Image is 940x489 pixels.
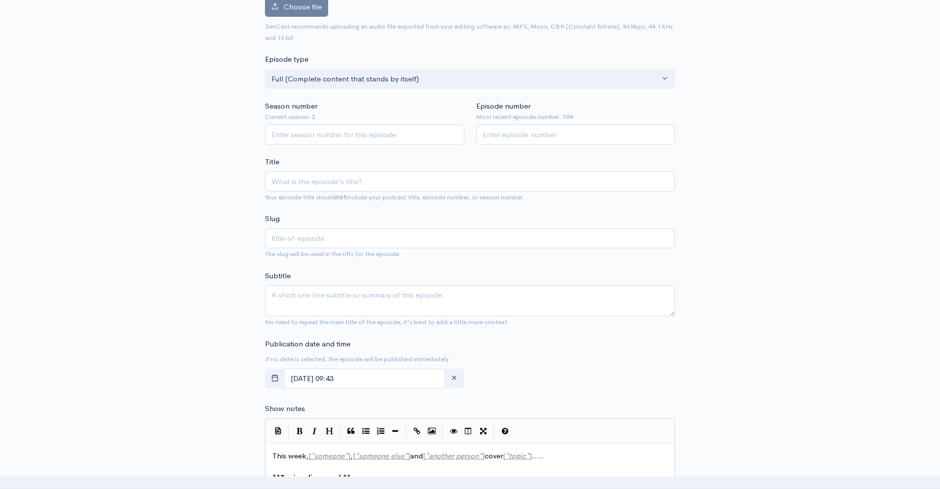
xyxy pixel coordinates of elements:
[265,22,673,42] small: ZenCast recommends uploading an audio file exported from your editing software as: MP3, Mono, CBR...
[476,101,530,112] label: Episode number
[265,318,509,326] small: No need to repeat the main title of the episode, it's best to add a little more context.
[408,451,410,460] span: ]
[373,424,388,439] button: Numbered List
[322,424,337,439] button: Heading
[444,369,464,389] button: clear
[476,112,676,122] small: Most recent episode number: 104
[388,424,403,439] button: Insert Horizontal Line
[424,424,439,439] button: Insert Image
[265,369,285,389] button: toggle
[335,193,346,201] strong: not
[265,54,308,65] label: Episode type
[270,423,285,438] button: Insert Show Notes Template
[265,250,401,258] small: The slug will be used in the URL for the episode.
[446,424,461,439] button: Toggle Preview
[442,426,443,437] i: |
[265,339,350,350] label: Publication date and time
[476,424,490,439] button: Toggle Fullscreen
[272,451,544,460] span: This week, , and cover .....
[359,451,404,460] span: someone else
[280,473,343,483] span: Topics discussed:
[292,424,307,439] button: Bold
[343,424,358,439] button: Quote
[265,228,675,249] input: title-of-episode
[493,426,494,437] i: |
[308,451,311,460] span: [
[265,270,291,282] label: Subtitle
[406,426,407,437] i: |
[410,424,424,439] button: Create Link
[358,424,373,439] button: Generic List
[265,355,450,363] small: If no date is selected, the episode will be published immediately.
[307,424,322,439] button: Italic
[503,451,505,460] span: [
[509,451,526,460] span: topic
[265,101,317,112] label: Season number
[265,156,279,168] label: Title
[265,403,305,414] label: Show notes
[476,124,676,145] input: Enter episode number
[265,69,675,89] button: Full (Complete content that stands by itself)
[284,2,322,11] span: Choose file
[461,424,476,439] button: Toggle Side by Side
[423,451,425,460] span: [
[353,451,355,460] span: [
[265,124,464,145] input: Enter season number for this episode
[265,171,675,191] input: What is the episode's title?
[314,451,344,460] span: someone
[339,426,340,437] i: |
[265,112,464,122] small: Current season: 2
[529,451,532,460] span: ]
[288,426,289,437] i: |
[271,74,660,85] div: Full (Complete content that stands by itself)
[482,451,485,460] span: ]
[265,193,525,201] small: Your episode title should include your podcast title, episode number, or season number.
[348,451,350,460] span: ]
[265,213,280,225] label: Slug
[497,424,512,439] button: Markdown Guide
[429,451,479,460] span: another person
